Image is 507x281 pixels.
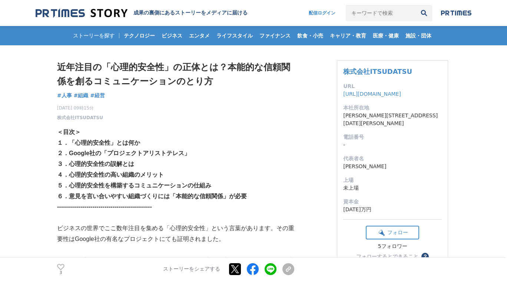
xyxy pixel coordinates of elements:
span: 飲食・小売 [294,32,326,39]
a: [URL][DOMAIN_NAME] [343,91,401,97]
a: エンタメ [186,26,213,45]
img: 成果の裏側にあるストーリーをメディアに届ける [36,8,127,18]
span: [DATE] 09時15分 [57,105,103,111]
dd: [PERSON_NAME] [343,163,442,170]
p: 3 [57,271,64,275]
a: ビジネス [159,26,185,45]
a: ファイナンス [256,26,294,45]
a: #人事 [57,92,72,99]
dd: - [343,141,442,149]
strong: ------------------------------------------------ [57,203,152,210]
span: 医療・健康 [370,32,402,39]
dt: 上場 [343,176,442,184]
dt: 本社所在地 [343,104,442,112]
input: キーワードで検索 [346,5,416,21]
a: 株式会社ITSUDATSU [343,68,412,75]
button: ？ [421,253,429,260]
dt: URL [343,82,442,90]
p: しかし、重要なことだと理解しているものの、正しく「心理的安全性」を説明できない方は意外と多くはありません。 [57,255,294,277]
span: エンタメ [186,32,213,39]
a: 飲食・小売 [294,26,326,45]
strong: ＜目次＞ [57,129,81,135]
strong: ６．意見を言い合いやすい組織づくりには「本能的な信頼関係」が必要 [57,193,247,199]
span: ライフスタイル [213,32,256,39]
div: フォローするとできること [356,254,418,259]
p: ビジネスの世界でここ数年注目を集める「心理的安全性」という言葉があります。その重要性はGoogle社の有名なプロジェクトにても証明されました。 [57,223,294,245]
img: prtimes [441,10,471,16]
span: 施設・団体 [402,32,434,39]
span: ？ [422,254,428,259]
a: 配信ログイン [301,5,343,21]
a: テクノロジー [121,26,158,45]
a: ライフスタイル [213,26,256,45]
dd: [PERSON_NAME][STREET_ADDRESS][DATE][PERSON_NAME] [343,112,442,127]
strong: ４．心理的安全性の高い組織のメリット [57,171,164,178]
p: ストーリーをシェアする [163,266,220,273]
a: 成果の裏側にあるストーリーをメディアに届ける 成果の裏側にあるストーリーをメディアに届ける [36,8,248,18]
span: テクノロジー [121,32,158,39]
span: ビジネス [159,32,185,39]
dt: 資本金 [343,198,442,206]
strong: １．「心理的安全性」とは何か [57,140,140,146]
div: 5フォロワー [366,243,419,250]
h1: 近年注目の「心理的安全性」の正体とは？本能的な信頼関係を創るコミュニケーションのとり方 [57,60,294,89]
strong: ５．心理的安全性を構築するコミュニケーションの仕組み [57,182,211,189]
dt: 代表者名 [343,155,442,163]
a: #組織 [74,92,89,99]
button: 検索 [416,5,432,21]
a: 株式会社ITSUDATSU [57,114,103,121]
a: キャリア・教育 [327,26,369,45]
dd: 未上場 [343,184,442,192]
a: #経営 [90,92,105,99]
a: 施設・団体 [402,26,434,45]
dt: 電話番号 [343,133,442,141]
strong: ３．心理的安全性の誤解とは [57,161,134,167]
button: フォロー [366,226,419,239]
dd: [DATE]万円 [343,206,442,213]
span: キャリア・教育 [327,32,369,39]
h2: 成果の裏側にあるストーリーをメディアに届ける [133,10,248,16]
a: 医療・健康 [370,26,402,45]
span: ファイナンス [256,32,294,39]
strong: ２．Google社の「プロジェクトアリストテレス」 [57,150,190,156]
